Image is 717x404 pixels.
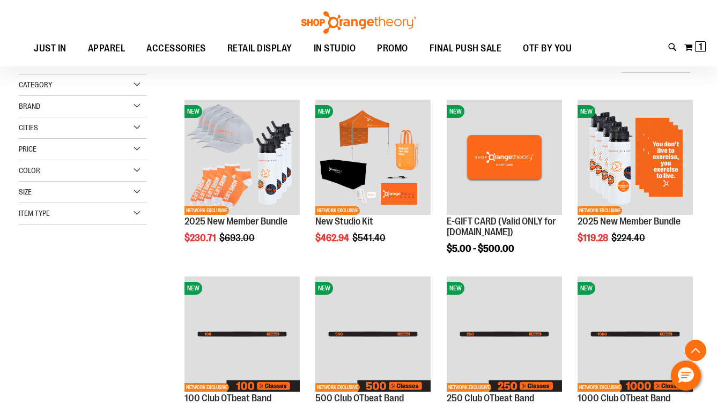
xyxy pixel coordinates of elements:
span: NEW [184,105,202,118]
span: Brand [19,102,40,110]
a: APPAREL [77,36,136,61]
div: product [572,94,698,270]
span: $230.71 [184,233,218,243]
img: Image of 100 Club OTbeat Band [184,276,300,392]
a: PROMO [366,36,419,61]
span: NETWORK EXCLUSIVE [315,383,360,392]
span: NEW [184,282,202,295]
a: RETAIL DISPLAY [217,36,303,61]
a: 2025 New Member BundleNEWNETWORK EXCLUSIVE [578,100,693,216]
a: 100 Club OTbeat Band [184,393,271,403]
a: JUST IN [23,36,77,61]
a: 500 Club OTbeat Band [315,393,404,403]
img: E-GIFT CARD (Valid ONLY for ShopOrangetheory.com) [447,100,562,215]
span: IN STUDIO [314,36,356,61]
a: 1000 Club OTbeat Band [578,393,670,403]
span: NEW [315,282,333,295]
span: NETWORK EXCLUSIVE [184,383,229,392]
span: APPAREL [88,36,125,61]
span: NEW [578,105,595,118]
a: New Studio KitNEWNETWORK EXCLUSIVE [315,100,431,216]
span: Category [19,80,52,89]
span: $462.94 [315,233,351,243]
span: Item Type [19,209,50,218]
button: Hello, have a question? Let’s chat. [671,361,701,391]
a: 250 Club OTbeat Band [447,393,534,403]
span: FINAL PUSH SALE [430,36,502,61]
span: Color [19,166,40,175]
a: Image of 100 Club OTbeat BandNEWNETWORK EXCLUSIVE [184,276,300,393]
a: Image of 1000 Club OTbeat BandNEWNETWORK EXCLUSIVE [578,276,693,393]
img: Image of 1000 Club OTbeat Band [578,276,693,392]
span: NETWORK EXCLUSIVE [447,383,491,392]
img: Shop Orangetheory [300,11,418,34]
span: NETWORK EXCLUSIVE [578,206,622,215]
a: E-GIFT CARD (Valid ONLY for [DOMAIN_NAME]) [447,216,556,237]
span: NEW [578,282,595,295]
span: $5.00 - $500.00 [447,243,514,254]
a: OTF BY YOU [512,36,582,61]
img: 2025 New Member Bundle [578,100,693,215]
span: NETWORK EXCLUSIVE [578,383,622,392]
img: New Studio Kit [315,100,431,215]
a: E-GIFT CARD (Valid ONLY for ShopOrangetheory.com)NEW [447,100,562,216]
a: ACCESSORIES [136,36,217,61]
div: product [179,94,305,270]
span: JUST IN [34,36,66,61]
div: product [310,94,436,270]
span: ACCESSORIES [146,36,206,61]
img: Image of 500 Club OTbeat Band [315,276,431,392]
span: PROMO [377,36,408,61]
span: 1 [699,41,703,52]
span: NEW [315,105,333,118]
a: FINAL PUSH SALE [419,36,513,61]
a: New Studio Kit [315,216,373,227]
span: Size [19,188,32,196]
a: Image of 500 Club OTbeat BandNEWNETWORK EXCLUSIVE [315,276,431,393]
a: IN STUDIO [303,36,367,61]
span: NEW [447,105,464,118]
div: product [441,94,567,281]
a: 2025 New Member BundleNEWNETWORK EXCLUSIVE [184,100,300,216]
a: Image of 250 Club OTbeat BandNEWNETWORK EXCLUSIVE [447,276,562,393]
span: $224.40 [611,233,647,243]
button: Back To Top [685,340,706,361]
span: RETAIL DISPLAY [227,36,292,61]
a: 2025 New Member Bundle [578,216,681,227]
span: Price [19,145,36,153]
span: $119.28 [578,233,610,243]
span: OTF BY YOU [523,36,572,61]
a: 2025 New Member Bundle [184,216,287,227]
span: NEW [447,282,464,295]
span: $541.40 [352,233,387,243]
img: Image of 250 Club OTbeat Band [447,276,562,392]
span: NETWORK EXCLUSIVE [184,206,229,215]
span: $693.00 [219,233,256,243]
span: NETWORK EXCLUSIVE [315,206,360,215]
img: 2025 New Member Bundle [184,100,300,215]
span: Cities [19,123,38,132]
